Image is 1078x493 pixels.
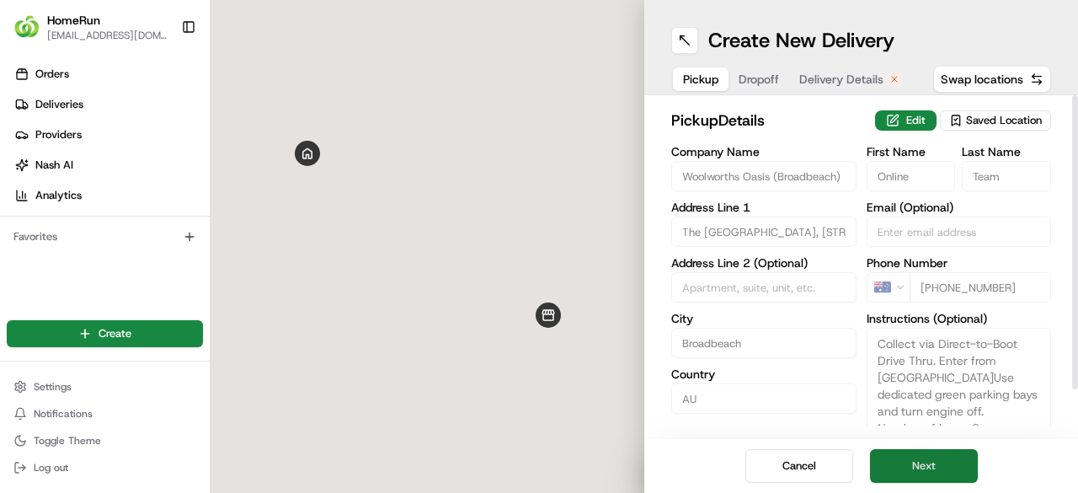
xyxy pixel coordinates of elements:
[933,66,1051,93] button: Swap locations
[940,109,1051,132] button: Saved Location
[966,113,1042,128] span: Saved Location
[671,424,760,436] label: State
[671,368,857,380] label: Country
[671,257,857,269] label: Address Line 2 (Optional)
[708,27,894,54] h1: Create New Delivery
[962,146,1051,158] label: Last Name
[34,434,101,447] span: Toggle Theme
[867,146,956,158] label: First Name
[867,201,1052,213] label: Email (Optional)
[671,217,857,247] input: Enter address
[671,201,857,213] label: Address Line 1
[867,161,956,191] input: Enter first name
[962,161,1051,191] input: Enter last name
[671,313,857,324] label: City
[671,161,857,191] input: Enter company name
[35,127,82,142] span: Providers
[867,328,1052,454] textarea: Collect via Direct-to-Boot Drive Thru. Enter from [GEOGRAPHIC_DATA]Use dedicated green parking ba...
[910,272,1052,303] input: Enter phone number
[35,158,73,173] span: Nash AI
[867,217,1052,247] input: Enter email address
[745,449,853,483] button: Cancel
[671,328,857,358] input: Enter city
[35,188,82,203] span: Analytics
[7,152,210,179] a: Nash AI
[7,121,210,148] a: Providers
[683,71,718,88] span: Pickup
[47,12,100,29] button: HomeRun
[7,223,203,250] div: Favorites
[99,326,131,341] span: Create
[35,97,83,112] span: Deliveries
[13,13,40,40] img: HomeRun
[7,91,210,118] a: Deliveries
[7,402,203,426] button: Notifications
[739,71,779,88] span: Dropoff
[7,61,210,88] a: Orders
[799,71,883,88] span: Delivery Details
[34,380,72,394] span: Settings
[867,257,1052,269] label: Phone Number
[35,67,69,82] span: Orders
[671,272,857,303] input: Apartment, suite, unit, etc.
[867,313,1052,324] label: Instructions (Optional)
[7,182,210,209] a: Analytics
[7,375,203,399] button: Settings
[47,29,168,42] button: [EMAIL_ADDRESS][DOMAIN_NAME]
[767,424,857,436] label: Zip Code
[941,71,1023,88] span: Swap locations
[671,383,857,414] input: Enter country
[34,461,68,474] span: Log out
[7,7,174,47] button: HomeRunHomeRun[EMAIL_ADDRESS][DOMAIN_NAME]
[7,456,203,480] button: Log out
[7,429,203,453] button: Toggle Theme
[671,146,857,158] label: Company Name
[875,110,937,131] button: Edit
[671,109,865,132] h2: pickup Details
[870,449,978,483] button: Next
[34,407,93,421] span: Notifications
[7,320,203,347] button: Create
